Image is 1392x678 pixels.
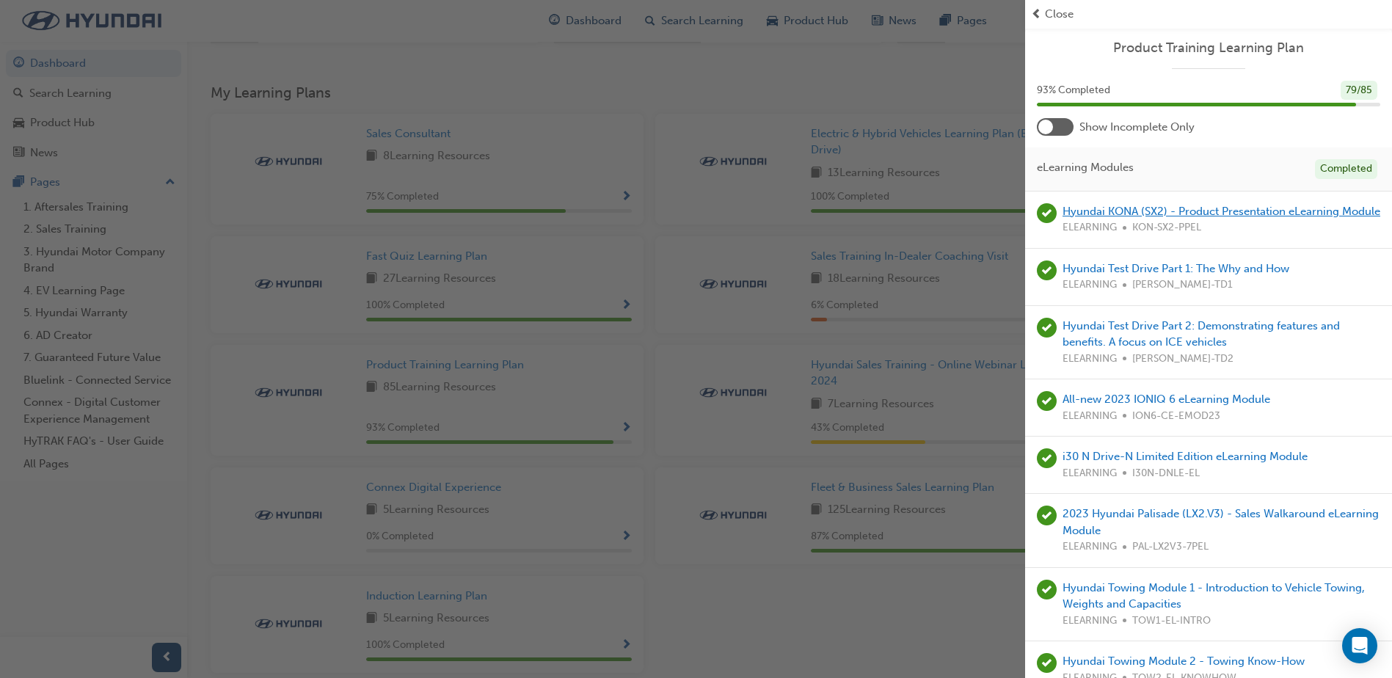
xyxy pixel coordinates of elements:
[1037,159,1134,176] span: eLearning Modules
[1132,613,1211,630] span: TOW1-EL-INTRO
[1132,408,1220,425] span: ION6-CE-EMOD23
[1037,40,1380,56] a: Product Training Learning Plan
[1063,655,1305,668] a: Hyundai Towing Module 2 - Towing Know-How
[1342,628,1377,663] div: Open Intercom Messenger
[1063,219,1117,236] span: ELEARNING
[1045,6,1074,23] span: Close
[1063,205,1380,218] a: Hyundai KONA (SX2) - Product Presentation eLearning Module
[1037,82,1110,99] span: 93 % Completed
[1037,260,1057,280] span: learningRecordVerb_PASS-icon
[1132,277,1233,294] span: [PERSON_NAME]-TD1
[1063,539,1117,555] span: ELEARNING
[1132,539,1209,555] span: PAL-LX2V3-7PEL
[1063,262,1289,275] a: Hyundai Test Drive Part 1: The Why and How
[1063,277,1117,294] span: ELEARNING
[1063,408,1117,425] span: ELEARNING
[1315,159,1377,179] div: Completed
[1037,580,1057,599] span: learningRecordVerb_PASS-icon
[1037,653,1057,673] span: learningRecordVerb_PASS-icon
[1063,393,1270,406] a: All-new 2023 IONIQ 6 eLearning Module
[1037,506,1057,525] span: learningRecordVerb_COMPLETE-icon
[1079,119,1195,136] span: Show Incomplete Only
[1031,6,1042,23] span: prev-icon
[1063,351,1117,368] span: ELEARNING
[1063,450,1308,463] a: i30 N Drive-N Limited Edition eLearning Module
[1031,6,1386,23] button: prev-iconClose
[1132,465,1200,482] span: I30N-DNLE-EL
[1341,81,1377,101] div: 79 / 85
[1063,319,1340,349] a: Hyundai Test Drive Part 2: Demonstrating features and benefits. A focus on ICE vehicles
[1132,219,1201,236] span: KON-SX2-PPEL
[1063,581,1365,611] a: Hyundai Towing Module 1 - Introduction to Vehicle Towing, Weights and Capacities
[1037,391,1057,411] span: learningRecordVerb_PASS-icon
[1063,465,1117,482] span: ELEARNING
[1037,203,1057,223] span: learningRecordVerb_COMPLETE-icon
[1063,613,1117,630] span: ELEARNING
[1037,448,1057,468] span: learningRecordVerb_COMPLETE-icon
[1132,351,1234,368] span: [PERSON_NAME]-TD2
[1063,507,1379,537] a: 2023 Hyundai Palisade (LX2.V3) - Sales Walkaround eLearning Module
[1037,318,1057,338] span: learningRecordVerb_PASS-icon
